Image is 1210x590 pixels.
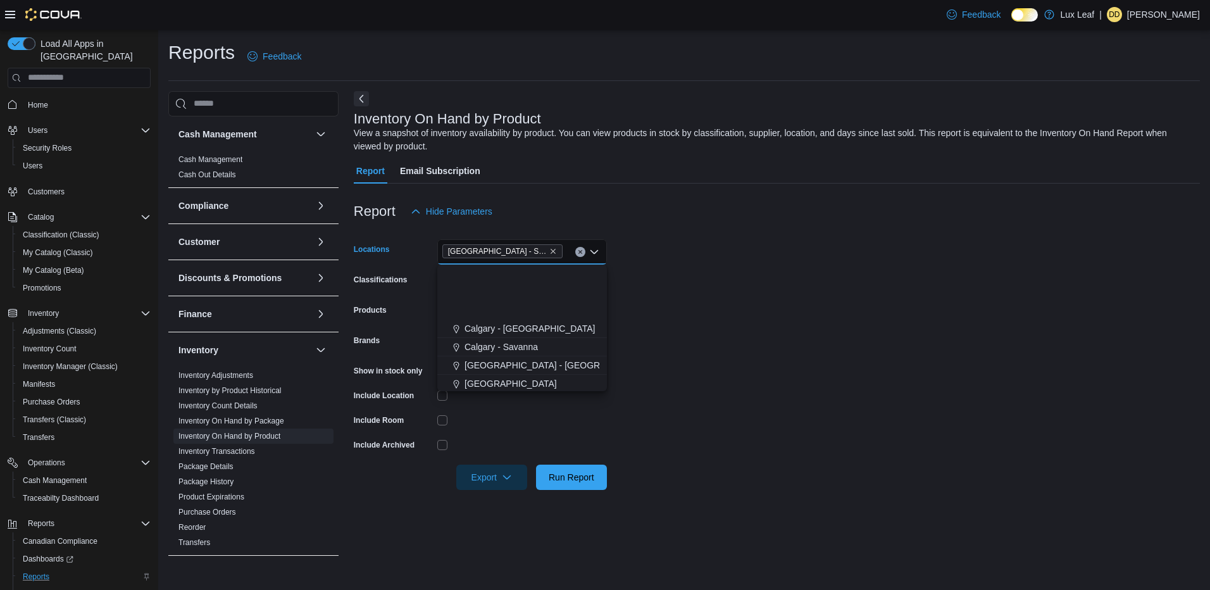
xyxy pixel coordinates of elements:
[18,569,151,584] span: Reports
[456,465,527,490] button: Export
[18,280,151,296] span: Promotions
[178,128,257,141] h3: Cash Management
[437,375,607,393] button: [GEOGRAPHIC_DATA]
[178,477,234,486] a: Package History
[13,139,156,157] button: Security Roles
[178,308,311,320] button: Finance
[313,127,328,142] button: Cash Management
[18,263,89,278] a: My Catalog (Beta)
[18,491,151,506] span: Traceabilty Dashboard
[18,377,151,392] span: Manifests
[448,245,547,258] span: [GEOGRAPHIC_DATA] - SouthPark
[178,170,236,179] a: Cash Out Details
[18,394,151,410] span: Purchase Orders
[28,308,59,318] span: Inventory
[18,394,85,410] a: Purchase Orders
[178,432,280,441] a: Inventory On Hand by Product
[313,270,328,286] button: Discounts & Promotions
[356,158,385,184] span: Report
[178,308,212,320] h3: Finance
[23,97,151,113] span: Home
[13,261,156,279] button: My Catalog (Beta)
[178,447,255,456] a: Inventory Transactions
[23,161,42,171] span: Users
[178,523,206,532] a: Reorder
[1127,7,1200,22] p: [PERSON_NAME]
[178,199,228,212] h3: Compliance
[168,368,339,555] div: Inventory
[1061,7,1095,22] p: Lux Leaf
[18,323,151,339] span: Adjustments (Classic)
[589,247,599,257] button: Close list of options
[962,8,1001,21] span: Feedback
[313,342,328,358] button: Inventory
[178,344,311,356] button: Inventory
[400,158,480,184] span: Email Subscription
[18,569,54,584] a: Reports
[575,247,585,257] button: Clear input
[3,304,156,322] button: Inventory
[18,341,151,356] span: Inventory Count
[168,152,339,187] div: Cash Management
[3,122,156,139] button: Users
[354,366,423,376] label: Show in stock only
[18,359,151,374] span: Inventory Manager (Classic)
[18,263,151,278] span: My Catalog (Beta)
[18,280,66,296] a: Promotions
[18,158,47,173] a: Users
[178,386,282,396] span: Inventory by Product Historical
[23,344,77,354] span: Inventory Count
[18,473,92,488] a: Cash Management
[465,359,657,372] span: [GEOGRAPHIC_DATA] - [GEOGRAPHIC_DATA]
[178,199,311,212] button: Compliance
[18,473,151,488] span: Cash Management
[28,125,47,135] span: Users
[178,507,236,517] span: Purchase Orders
[3,182,156,201] button: Customers
[465,377,557,390] span: [GEOGRAPHIC_DATA]
[23,210,151,225] span: Catalog
[13,340,156,358] button: Inventory Count
[23,397,80,407] span: Purchase Orders
[354,111,541,127] h3: Inventory On Hand by Product
[23,210,59,225] button: Catalog
[178,522,206,532] span: Reorder
[549,471,594,484] span: Run Report
[178,235,220,248] h3: Customer
[178,477,234,487] span: Package History
[1109,7,1120,22] span: DD
[178,344,218,356] h3: Inventory
[437,356,607,375] button: [GEOGRAPHIC_DATA] - [GEOGRAPHIC_DATA]
[18,245,151,260] span: My Catalog (Classic)
[263,50,301,63] span: Feedback
[13,429,156,446] button: Transfers
[13,244,156,261] button: My Catalog (Classic)
[178,461,234,472] span: Package Details
[13,226,156,244] button: Classification (Classic)
[178,235,311,248] button: Customer
[465,341,538,353] span: Calgary - Savanna
[23,415,86,425] span: Transfers (Classic)
[18,158,151,173] span: Users
[178,170,236,180] span: Cash Out Details
[1099,7,1102,22] p: |
[178,272,311,284] button: Discounts & Promotions
[313,198,328,213] button: Compliance
[13,157,156,175] button: Users
[178,508,236,517] a: Purchase Orders
[536,465,607,490] button: Run Report
[178,492,244,502] span: Product Expirations
[18,412,91,427] a: Transfers (Classic)
[178,370,253,380] span: Inventory Adjustments
[18,323,101,339] a: Adjustments (Classic)
[23,306,64,321] button: Inventory
[23,184,151,199] span: Customers
[13,358,156,375] button: Inventory Manager (Classic)
[178,154,242,165] span: Cash Management
[178,462,234,471] a: Package Details
[313,306,328,322] button: Finance
[18,534,103,549] a: Canadian Compliance
[242,44,306,69] a: Feedback
[23,143,72,153] span: Security Roles
[1011,8,1038,22] input: Dark Mode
